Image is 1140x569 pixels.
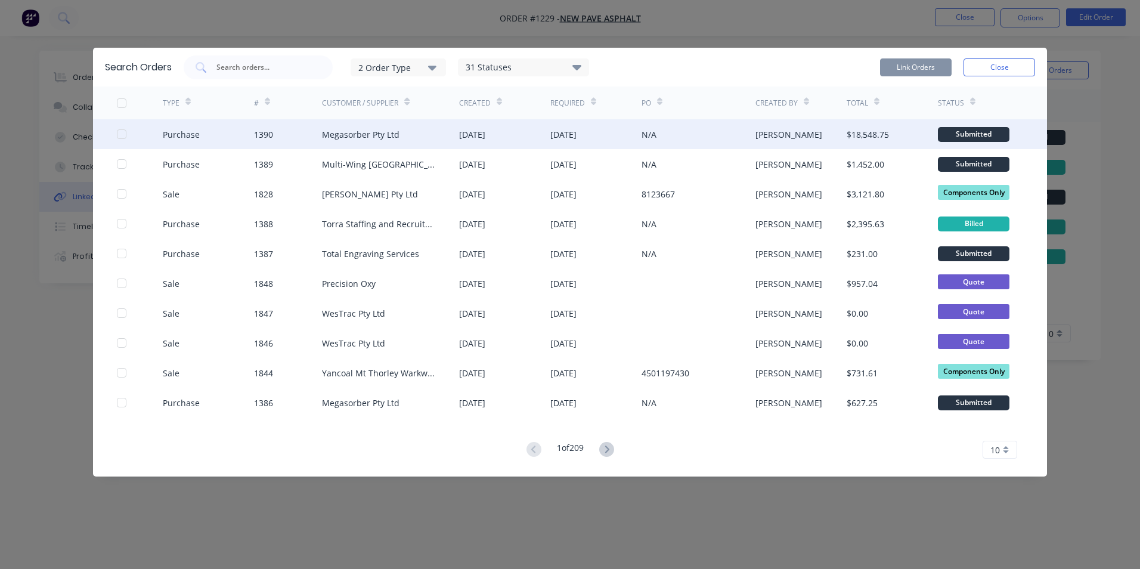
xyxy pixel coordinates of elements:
div: Purchase [163,158,200,171]
div: [DATE] [550,248,577,260]
div: Submitted [938,395,1009,410]
input: Search orders... [215,61,314,73]
div: [PERSON_NAME] [755,307,822,320]
div: 1828 [254,188,273,200]
span: Quote [938,334,1009,349]
span: Components Only [938,364,1009,379]
div: N/A [642,248,656,260]
div: [DATE] [459,367,485,379]
div: N/A [642,128,656,141]
div: [DATE] [550,158,577,171]
button: Close [964,58,1035,76]
div: $2,395.63 [847,218,884,230]
div: 1848 [254,277,273,290]
div: Precision Oxy [322,277,376,290]
div: Sale [163,307,179,320]
div: Multi-Wing [GEOGRAPHIC_DATA] [322,158,435,171]
div: N/A [642,397,656,409]
span: Components Only [938,185,1009,200]
div: $731.61 [847,367,878,379]
div: Megasorber Pty Ltd [322,128,399,141]
div: PO [642,98,651,109]
span: Quote [938,274,1009,289]
div: $18,548.75 [847,128,889,141]
div: [DATE] [459,218,485,230]
div: [PERSON_NAME] Pty Ltd [322,188,418,200]
div: TYPE [163,98,179,109]
div: $957.04 [847,277,878,290]
div: 1847 [254,307,273,320]
div: Total Engraving Services [322,248,419,260]
div: $0.00 [847,307,868,320]
div: $231.00 [847,248,878,260]
div: Purchase [163,218,200,230]
div: Purchase [163,248,200,260]
div: [DATE] [550,337,577,350]
div: [PERSON_NAME] [755,248,822,260]
div: 4501197430 [642,367,689,379]
div: Torra Staffing and Recruitment [322,218,435,230]
div: [DATE] [550,307,577,320]
div: [DATE] [459,397,485,409]
div: Sale [163,367,179,379]
div: [PERSON_NAME] [755,337,822,350]
div: Billed [938,217,1009,231]
div: [DATE] [550,128,577,141]
div: Total [847,98,868,109]
div: 1387 [254,248,273,260]
div: Sale [163,188,179,200]
button: Link Orders [880,58,952,76]
div: [DATE] [550,277,577,290]
div: [PERSON_NAME] [755,188,822,200]
div: Sale [163,277,179,290]
div: [DATE] [459,248,485,260]
div: 8123667 [642,188,675,200]
div: Required [550,98,585,109]
div: [DATE] [550,218,577,230]
div: [DATE] [459,277,485,290]
div: # [254,98,259,109]
div: Submitted [938,246,1009,261]
div: Yancoal Mt Thorley Warkworth [322,367,435,379]
div: [DATE] [550,188,577,200]
div: [DATE] [459,158,485,171]
div: [DATE] [550,397,577,409]
div: Purchase [163,397,200,409]
div: [DATE] [459,337,485,350]
div: Submitted [938,127,1009,142]
div: 1389 [254,158,273,171]
div: WesTrac Pty Ltd [322,307,385,320]
span: Quote [938,304,1009,319]
div: $0.00 [847,337,868,350]
div: [PERSON_NAME] [755,397,822,409]
div: Purchase [163,128,200,141]
div: 1386 [254,397,273,409]
div: [DATE] [459,188,485,200]
div: 1846 [254,337,273,350]
div: N/A [642,158,656,171]
div: [PERSON_NAME] [755,218,822,230]
div: $627.25 [847,397,878,409]
button: 2 Order Type [351,58,446,76]
div: [DATE] [459,128,485,141]
div: [PERSON_NAME] [755,128,822,141]
div: WesTrac Pty Ltd [322,337,385,350]
div: 1388 [254,218,273,230]
div: 31 Statuses [459,61,588,74]
div: 1844 [254,367,273,379]
div: Status [938,98,964,109]
div: 1390 [254,128,273,141]
div: Created [459,98,491,109]
div: Search Orders [105,60,172,75]
div: N/A [642,218,656,230]
div: [PERSON_NAME] [755,277,822,290]
div: [PERSON_NAME] [755,158,822,171]
div: [DATE] [550,367,577,379]
div: Customer / Supplier [322,98,398,109]
div: Sale [163,337,179,350]
div: [PERSON_NAME] [755,367,822,379]
div: $3,121.80 [847,188,884,200]
div: $1,452.00 [847,158,884,171]
div: 1 of 209 [557,441,584,459]
div: Submitted [938,157,1009,172]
